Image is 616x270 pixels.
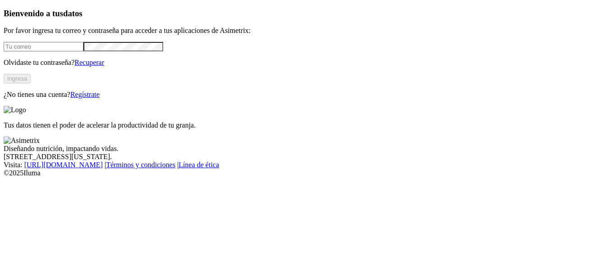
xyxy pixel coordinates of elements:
[24,161,103,169] a: [URL][DOMAIN_NAME]
[4,153,612,161] div: [STREET_ADDRESS][US_STATE].
[4,27,612,35] p: Por favor ingresa tu correo y contraseña para acceder a tus aplicaciones de Asimetrix:
[4,42,83,51] input: Tu correo
[70,91,100,98] a: Regístrate
[106,161,175,169] a: Términos y condiciones
[4,137,40,145] img: Asimetrix
[4,121,612,129] p: Tus datos tienen el poder de acelerar la productividad de tu granja.
[4,169,612,177] div: © 2025 Iluma
[74,59,104,66] a: Recuperar
[179,161,219,169] a: Línea de ética
[4,74,31,83] button: Ingresa
[4,9,612,18] h3: Bienvenido a tus
[4,161,612,169] div: Visita : | |
[4,145,612,153] div: Diseñando nutrición, impactando vidas.
[4,106,26,114] img: Logo
[4,59,612,67] p: Olvidaste tu contraseña?
[4,91,612,99] p: ¿No tienes una cuenta?
[63,9,83,18] span: datos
